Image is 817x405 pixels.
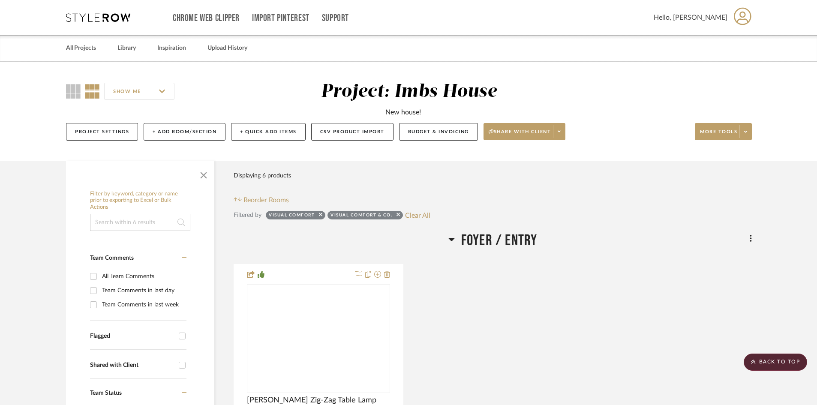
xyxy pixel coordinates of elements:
a: Import Pinterest [252,15,309,22]
div: Team Comments in last day [102,284,184,297]
div: Team Comments in last week [102,298,184,312]
div: Visual Comfort & Co. [330,212,392,221]
div: Project: Imbs House [321,83,497,101]
a: Chrome Web Clipper [173,15,240,22]
div: New house! [385,107,421,117]
a: All Projects [66,42,96,54]
h6: Filter by keyword, category or name prior to exporting to Excel or Bulk Actions [90,191,190,211]
button: Share with client [484,123,566,140]
span: [PERSON_NAME] Zig-Zag Table Lamp [247,396,376,405]
span: More tools [700,129,737,141]
button: Close [195,165,212,182]
button: Budget & Invoicing [399,123,478,141]
button: + Quick Add Items [231,123,306,141]
button: Reorder Rooms [234,195,289,205]
button: Project Settings [66,123,138,141]
span: Share with client [489,129,551,141]
div: All Team Comments [102,270,184,283]
scroll-to-top-button: BACK TO TOP [744,354,807,371]
span: Team Comments [90,255,134,261]
span: Foyer / Entry [461,231,538,250]
a: Support [322,15,349,22]
input: Search within 6 results [90,214,190,231]
button: + Add Room/Section [144,123,225,141]
button: Clear All [405,210,430,221]
div: Shared with Client [90,362,174,369]
span: Reorder Rooms [243,195,289,205]
div: Flagged [90,333,174,340]
div: Displaying 6 products [234,167,291,184]
div: Visual Comfort [269,212,315,221]
div: Filtered by [234,210,261,220]
span: Team Status [90,390,122,396]
span: Hello, [PERSON_NAME] [654,12,727,23]
button: CSV Product Import [311,123,393,141]
button: More tools [695,123,752,140]
a: Upload History [207,42,247,54]
a: Inspiration [157,42,186,54]
a: Library [117,42,136,54]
